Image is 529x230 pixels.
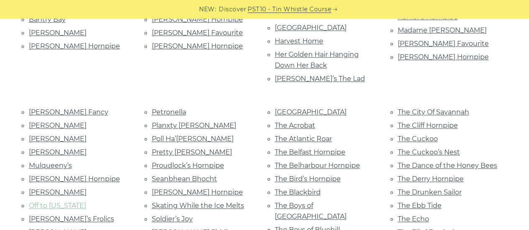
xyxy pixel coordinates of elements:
[29,175,120,183] a: [PERSON_NAME] Hornpipe
[29,121,87,129] a: [PERSON_NAME]
[29,162,72,169] a: Mulqueeny’s
[398,175,464,183] a: The Derry Hornpipe
[152,135,234,143] a: Poll Ha’[PERSON_NAME]
[398,215,429,223] a: The Echo
[275,202,347,220] a: The Boys of [GEOGRAPHIC_DATA]
[398,40,489,48] a: [PERSON_NAME] Favourite
[275,148,345,156] a: The Belfast Hornpipe
[152,29,243,37] a: [PERSON_NAME] Favourite
[152,162,224,169] a: Proudlock’s Hornpipe
[275,135,332,143] a: The Atlantic Roar
[29,188,87,196] a: [PERSON_NAME]
[275,24,347,32] a: [GEOGRAPHIC_DATA]
[29,135,87,143] a: [PERSON_NAME]
[152,202,244,210] a: Skating While the Ice Melts
[152,15,243,23] a: [PERSON_NAME] Hornpipe
[275,121,315,129] a: The Acrobat
[275,75,365,83] a: [PERSON_NAME]’s The Lad
[152,108,186,116] a: Petronella
[398,53,489,61] a: [PERSON_NAME] Hornpipe
[275,108,347,116] a: [GEOGRAPHIC_DATA]
[29,202,86,210] a: Off to [US_STATE]
[29,15,66,23] a: Bantry Bay
[398,108,469,116] a: The City Of Savannah
[398,148,460,156] a: The Cuckoo’s Nest
[398,121,458,129] a: The Cliff Hornpipe
[398,202,442,210] a: The Ebb Tide
[152,215,193,223] a: Soldier’s Joy
[398,188,462,196] a: The Drunken Sailor
[29,215,114,223] a: [PERSON_NAME]’s Frolics
[275,162,360,169] a: The Belharbour Hornpipe
[398,162,497,169] a: The Dance of the Honey Bees
[275,188,321,196] a: The Blackbird
[152,42,243,50] a: [PERSON_NAME] Hornpipe
[29,42,120,50] a: [PERSON_NAME] Hornpipe
[152,121,236,129] a: Planxty [PERSON_NAME]
[152,175,217,183] a: Seanbhean Bhocht
[275,51,359,69] a: Her Golden Hair Hanging Down Her Back
[275,175,341,183] a: The Bird’s Hornpipe
[29,29,87,37] a: [PERSON_NAME]
[29,108,108,116] a: [PERSON_NAME] Fancy
[152,188,243,196] a: [PERSON_NAME] Hornpipe
[398,26,487,34] a: Madame [PERSON_NAME]
[398,135,438,143] a: The Cuckoo
[152,148,232,156] a: Pretty [PERSON_NAME]
[219,5,246,14] span: Discover
[29,148,87,156] a: [PERSON_NAME]
[199,5,216,14] span: NEW:
[275,37,323,45] a: Harvest Home
[248,5,331,14] a: PST10 - Tin Whistle Course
